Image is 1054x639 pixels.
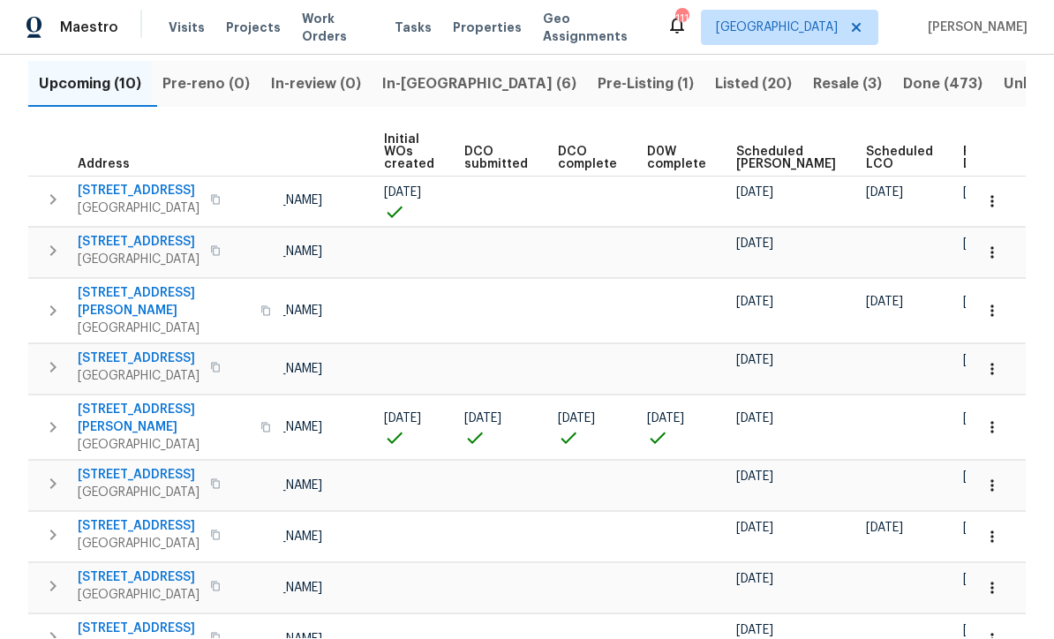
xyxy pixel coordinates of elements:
span: [DATE] [963,522,1000,535]
span: [DATE] [736,297,773,309]
span: [DATE] [647,413,684,425]
span: DCO complete [558,147,617,171]
span: Initial WOs created [384,134,434,171]
span: [DATE] [963,297,1000,309]
span: [GEOGRAPHIC_DATA] [78,536,200,553]
span: [DATE] [866,187,903,199]
span: [DATE] [963,625,1000,637]
span: [DATE] [736,574,773,586]
span: Maestro [60,19,118,37]
span: [DATE] [963,471,1000,484]
span: [GEOGRAPHIC_DATA] [78,320,250,338]
span: [GEOGRAPHIC_DATA] [78,368,200,386]
span: [STREET_ADDRESS] [78,234,200,252]
span: Work Orders [302,11,373,46]
span: Scheduled [PERSON_NAME] [736,147,836,171]
span: Projects [226,19,281,37]
span: [DATE] [558,413,595,425]
span: Tasks [395,22,432,34]
div: 111 [675,11,688,28]
span: [DATE] [736,187,773,199]
span: DCO submitted [464,147,528,171]
span: [GEOGRAPHIC_DATA] [78,437,250,455]
span: [STREET_ADDRESS] [78,620,200,638]
span: [DATE] [866,297,903,309]
span: [GEOGRAPHIC_DATA] [78,252,200,269]
span: [DATE] [736,625,773,637]
span: [STREET_ADDRESS] [78,183,200,200]
span: [DATE] [963,187,1000,199]
span: [GEOGRAPHIC_DATA] [716,19,838,37]
span: In-[GEOGRAPHIC_DATA] (6) [382,72,576,97]
span: [DATE] [963,413,1000,425]
span: [DATE] [736,522,773,535]
span: In-review (0) [271,72,361,97]
span: [DATE] [464,413,501,425]
span: Ready Date [963,147,1002,171]
span: [DATE] [736,355,773,367]
span: [STREET_ADDRESS] [78,467,200,485]
span: [DATE] [384,187,421,199]
span: [DATE] [736,413,773,425]
span: [STREET_ADDRESS] [78,569,200,587]
span: [DATE] [963,574,1000,586]
span: Upcoming (10) [39,72,141,97]
span: [GEOGRAPHIC_DATA] [78,587,200,605]
span: [DATE] [736,238,773,251]
span: Properties [453,19,522,37]
span: [DATE] [963,355,1000,367]
span: [GEOGRAPHIC_DATA] [78,200,200,218]
span: [STREET_ADDRESS][PERSON_NAME] [78,285,250,320]
span: Address [78,159,130,171]
span: [DATE] [866,522,903,535]
span: [PERSON_NAME] [921,19,1028,37]
span: [STREET_ADDRESS] [78,518,200,536]
span: Pre-Listing (1) [598,72,694,97]
span: [DATE] [963,238,1000,251]
span: D0W complete [647,147,706,171]
span: [GEOGRAPHIC_DATA] [78,485,200,502]
span: [STREET_ADDRESS][PERSON_NAME] [78,402,250,437]
span: Resale (3) [813,72,882,97]
span: [STREET_ADDRESS] [78,350,200,368]
span: Scheduled LCO [866,147,933,171]
span: Listed (20) [715,72,792,97]
span: Pre-reno (0) [162,72,250,97]
span: [DATE] [736,471,773,484]
span: Done (473) [903,72,982,97]
span: [DATE] [384,413,421,425]
span: Visits [169,19,205,37]
span: Geo Assignments [543,11,645,46]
